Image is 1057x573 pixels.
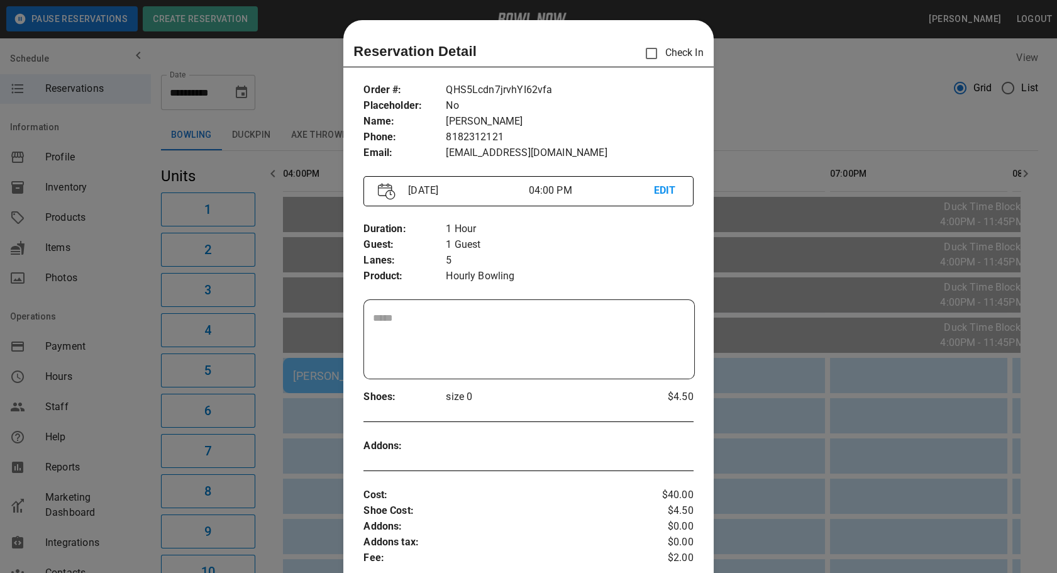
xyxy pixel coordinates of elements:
p: EDIT [654,183,679,199]
p: Duration : [363,221,446,237]
p: $4.50 [638,389,693,404]
p: Check In [638,40,703,67]
p: Shoes : [363,389,446,405]
p: Addons : [363,519,638,535]
p: Placeholder : [363,98,446,114]
p: [PERSON_NAME] [446,114,693,130]
p: Fee : [363,550,638,566]
p: No [446,98,693,114]
p: [EMAIL_ADDRESS][DOMAIN_NAME] [446,145,693,161]
p: $4.50 [638,503,693,519]
p: Guest : [363,237,446,253]
p: 5 [446,253,693,269]
p: 1 Guest [446,237,693,253]
p: $0.00 [638,535,693,550]
p: Order # : [363,82,446,98]
p: size 0 [446,389,638,404]
p: Product : [363,269,446,284]
p: Cost : [363,487,638,503]
p: $2.00 [638,550,693,566]
p: Lanes : [363,253,446,269]
p: Phone : [363,130,446,145]
p: Email : [363,145,446,161]
p: Reservation Detail [353,41,477,62]
p: 04:00 PM [528,183,653,198]
p: $0.00 [638,519,693,535]
p: QHS5Lcdn7jrvhYI62vfa [446,82,693,98]
p: [DATE] [403,183,528,198]
img: Vector [378,183,396,200]
p: Name : [363,114,446,130]
p: Addons tax : [363,535,638,550]
p: Shoe Cost : [363,503,638,519]
p: $40.00 [638,487,693,503]
p: 8182312121 [446,130,693,145]
p: 1 Hour [446,221,693,237]
p: Hourly Bowling [446,269,693,284]
p: Addons : [363,438,446,454]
